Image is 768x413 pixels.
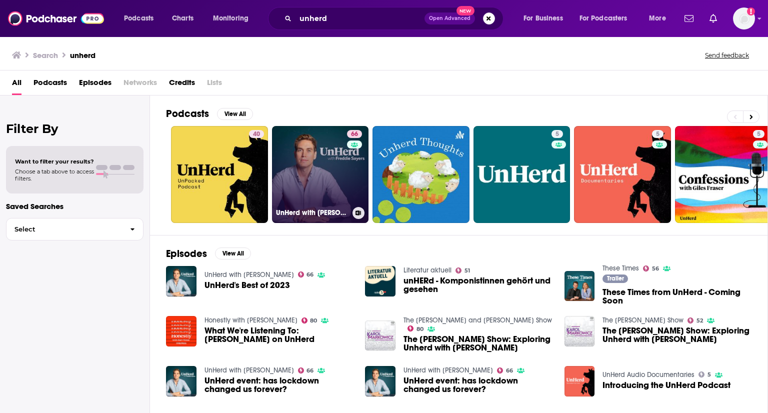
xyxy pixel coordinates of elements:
span: 5 [757,129,760,139]
button: open menu [206,10,261,26]
div: Search podcasts, credits, & more... [277,7,513,30]
a: 5 [574,126,671,223]
button: View All [217,108,253,120]
a: 66 [298,271,314,277]
a: Podchaser - Follow, Share and Rate Podcasts [8,9,104,28]
span: The [PERSON_NAME] Show: Exploring Unherd with [PERSON_NAME] [602,326,751,343]
a: UnHerd with Freddie Sayers [204,270,294,279]
span: For Business [523,11,563,25]
a: 40 [249,130,264,138]
button: Show profile menu [733,7,755,29]
span: More [649,11,666,25]
img: User Profile [733,7,755,29]
img: What We're Listening To: Richard Dawkins on UnHerd [166,316,196,346]
a: Episodes [79,74,111,95]
span: 66 [306,272,313,277]
h2: Filter By [6,121,143,136]
span: Introducing the UnHerd Podcast [602,381,730,389]
span: Networks [123,74,157,95]
h3: UnHerd with [PERSON_NAME] [276,208,348,217]
span: Select [6,226,122,232]
button: open menu [117,10,166,26]
a: 5 [753,130,764,138]
a: 40 [171,126,268,223]
a: These Times from UnHerd - Coming Soon [602,288,751,305]
span: New [456,6,474,15]
img: The Karol Markowicz Show: Exploring Unherd with Sohrab Ahmari [365,320,395,351]
span: What We're Listening To: [PERSON_NAME] on UnHerd [204,326,353,343]
a: 66 [497,367,513,373]
img: These Times from UnHerd - Coming Soon [564,271,595,301]
a: unHERd - Komponistinnen gehört und gesehen [403,276,552,293]
a: 66 [298,367,314,373]
h3: Search [33,50,58,60]
span: Open Advanced [429,16,470,21]
button: open menu [516,10,575,26]
a: 5 [652,130,663,138]
a: 56 [643,265,659,271]
img: UnHerd event: has lockdown changed us forever? [166,366,196,396]
span: 5 [656,129,659,139]
a: Show notifications dropdown [705,10,721,27]
span: For Podcasters [579,11,627,25]
span: The [PERSON_NAME] Show: Exploring Unherd with [PERSON_NAME] [403,335,552,352]
a: PodcastsView All [166,107,253,120]
span: Charts [172,11,193,25]
a: UnHerd's Best of 2023 [204,281,290,289]
a: 5 [551,130,563,138]
a: 80 [301,317,317,323]
span: 66 [351,129,358,139]
p: Saved Searches [6,201,143,211]
a: What We're Listening To: Richard Dawkins on UnHerd [204,326,353,343]
a: Podcasts [33,74,67,95]
span: 66 [506,368,513,373]
img: The Karol Markowicz Show: Exploring Unherd with Sohrab Ahmari [564,316,595,346]
span: 5 [707,372,711,377]
button: open menu [642,10,678,26]
a: The Karol Markowicz Show [602,316,683,324]
span: Trailer [607,275,624,281]
a: UnHerd with Freddie Sayers [403,366,493,374]
span: 51 [464,268,470,273]
span: 52 [696,318,703,323]
button: View All [215,247,251,259]
span: 56 [652,266,659,271]
svg: Add a profile image [747,7,755,15]
span: Logged in as GregKubie [733,7,755,29]
img: unHERd - Komponistinnen gehört und gesehen [365,266,395,296]
h3: unherd [70,50,95,60]
span: 80 [416,327,423,331]
a: The Karol Markowicz Show: Exploring Unherd with Sohrab Ahmari [602,326,751,343]
a: 5 [698,371,711,377]
a: Show notifications dropdown [680,10,697,27]
a: Literatur aktuell [403,266,451,274]
a: EpisodesView All [166,247,251,260]
img: UnHerd event: has lockdown changed us forever? [365,366,395,396]
a: All [12,74,21,95]
button: open menu [573,10,642,26]
a: UnHerd event: has lockdown changed us forever? [403,376,552,393]
a: 66 [347,130,362,138]
a: UnHerd with Freddie Sayers [204,366,294,374]
a: 5 [473,126,570,223]
button: Send feedback [702,51,752,59]
a: The Clay Travis and Buck Sexton Show [403,316,552,324]
span: Want to filter your results? [15,158,94,165]
img: Introducing the UnHerd Podcast [564,366,595,396]
h2: Podcasts [166,107,209,120]
span: 80 [310,318,317,323]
